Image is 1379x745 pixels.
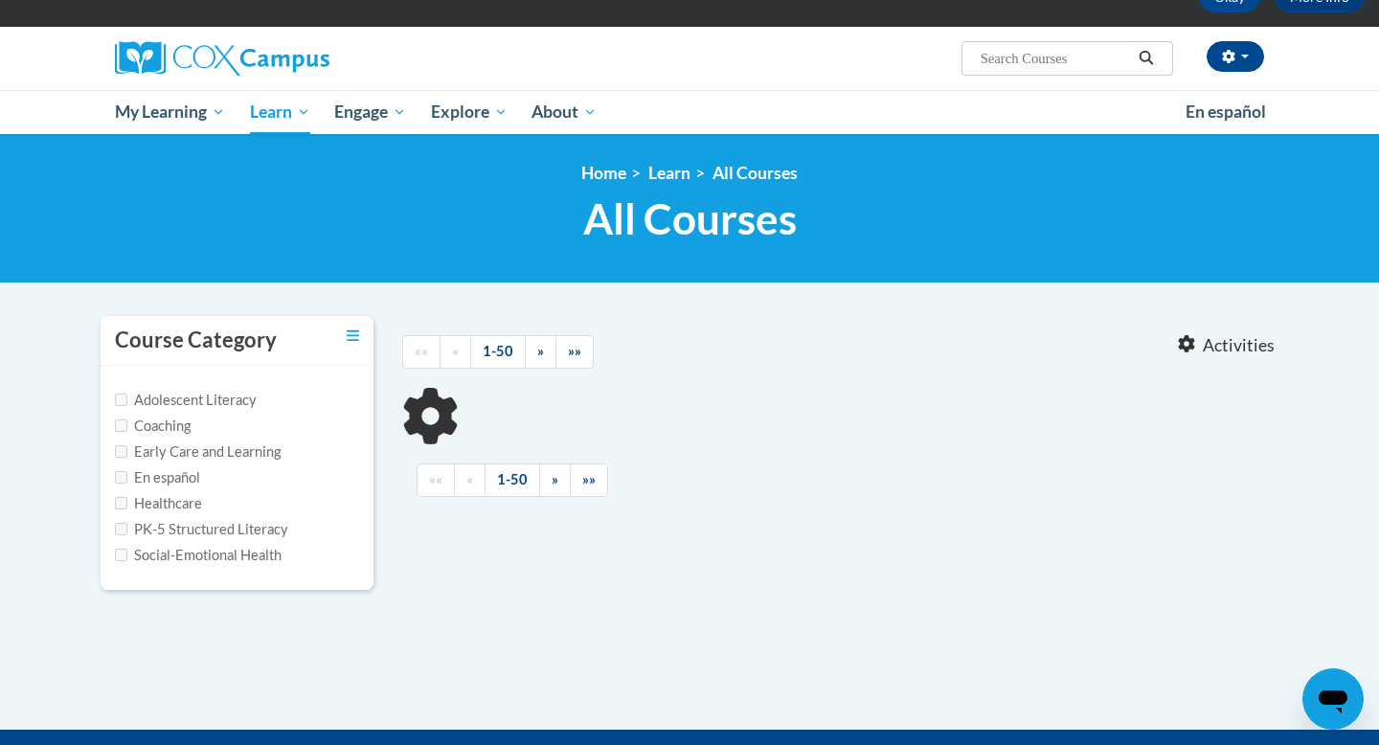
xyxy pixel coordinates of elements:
[552,471,558,487] span: »
[115,101,225,124] span: My Learning
[115,41,329,76] img: Cox Campus
[1203,335,1275,356] span: Activities
[417,463,455,497] a: Begining
[115,416,191,437] label: Coaching
[347,326,359,347] a: Toggle collapse
[115,545,282,566] label: Social-Emotional Health
[466,471,473,487] span: «
[102,90,237,134] a: My Learning
[555,335,594,369] a: End
[520,90,610,134] a: About
[648,163,690,183] a: Learn
[115,467,200,488] label: En español
[979,47,1132,70] input: Search Courses
[440,335,471,369] a: Previous
[250,101,310,124] span: Learn
[1173,92,1278,132] a: En español
[568,343,581,359] span: »»
[115,519,288,540] label: PK-5 Structured Literacy
[402,335,441,369] a: Begining
[115,523,127,535] input: Checkbox for Options
[570,463,608,497] a: End
[86,90,1293,134] div: Main menu
[454,463,486,497] a: Previous
[415,343,428,359] span: ««
[583,193,797,244] span: All Courses
[1302,668,1364,730] iframe: Button to launch messaging window
[582,471,596,487] span: »»
[1207,41,1264,72] button: Account Settings
[115,445,127,458] input: Checkbox for Options
[115,497,127,509] input: Checkbox for Options
[431,101,508,124] span: Explore
[525,335,556,369] a: Next
[537,343,544,359] span: »
[115,390,257,411] label: Adolescent Literacy
[115,419,127,432] input: Checkbox for Options
[237,90,323,134] a: Learn
[115,394,127,406] input: Checkbox for Options
[1186,102,1266,122] span: En español
[115,41,479,76] a: Cox Campus
[452,343,459,359] span: «
[581,163,626,183] a: Home
[322,90,418,134] a: Engage
[429,471,442,487] span: ««
[115,471,127,484] input: Checkbox for Options
[115,493,202,514] label: Healthcare
[418,90,520,134] a: Explore
[470,335,526,369] a: 1-50
[1132,47,1161,70] button: Search
[115,326,277,355] h3: Course Category
[334,101,406,124] span: Engage
[531,101,597,124] span: About
[539,463,571,497] a: Next
[485,463,540,497] a: 1-50
[712,163,798,183] a: All Courses
[115,549,127,561] input: Checkbox for Options
[115,441,281,463] label: Early Care and Learning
